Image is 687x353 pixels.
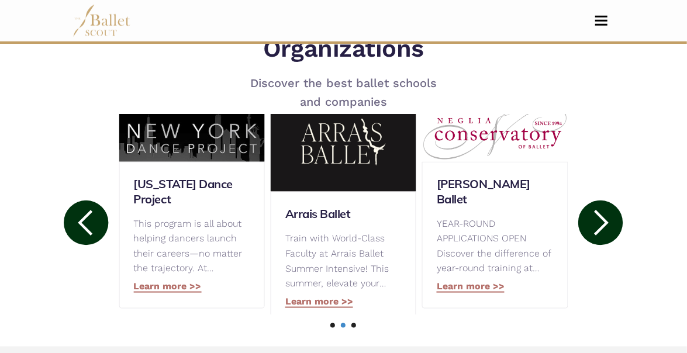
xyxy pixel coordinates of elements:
[213,74,475,111] p: Discover the best ballet schools and companies
[133,216,250,276] p: This program is all about helping dancers launch their careers—no matter the trajectory. At [US_S...
[330,323,335,328] a: 1
[133,281,201,293] a: Learn more >>
[285,296,353,308] a: Learn more >>
[588,15,615,26] button: Toggle navigation
[437,216,553,276] p: YEAR-ROUND APPLICATIONS OPEN Discover the difference of year-round training at [PERSON_NAME] Ball...
[119,106,264,162] img: New York Dance Project logo
[351,323,356,328] a: 3
[341,323,346,328] a: 2
[133,176,250,207] a: [US_STATE] Dance Project
[285,206,402,222] a: Arrais Ballet
[271,91,416,192] img: Arrais Ballet logo
[285,231,402,290] p: Train with World-Class Faculty at Arrais Ballet Summer Intensive! This summer, elevate your train...
[437,176,553,207] a: [PERSON_NAME] Ballet
[422,106,568,162] img: Neglia Ballet logo
[437,281,505,293] a: Learn more >>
